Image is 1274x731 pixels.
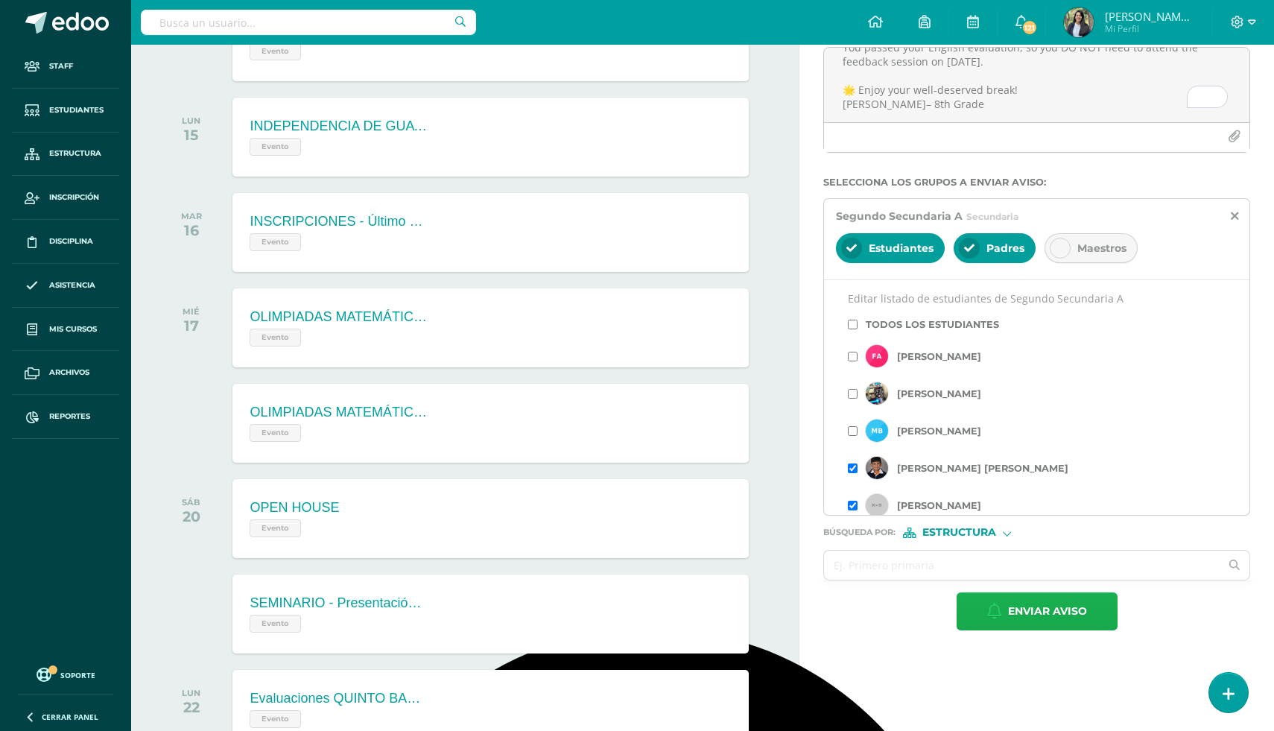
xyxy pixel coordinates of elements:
span: Staff [49,60,73,72]
label: Todos los estudiantes [866,319,999,330]
button: Enviar aviso [957,592,1118,630]
label: [PERSON_NAME] [897,500,981,511]
span: Estructura [922,528,996,537]
div: INSCRIPCIONES - Último día para realizar el proceso de Reinscripción ORDINARIA [250,214,428,230]
a: Archivos [12,351,119,395]
span: Padres [986,241,1024,255]
img: student [866,457,888,479]
span: Inscripción [49,192,99,203]
label: [PERSON_NAME] [897,425,981,437]
span: Evento [250,138,301,156]
a: Mis cursos [12,308,119,352]
div: 22 [182,698,200,716]
div: MIÉ [183,306,200,317]
img: student [866,420,888,442]
span: Búsqueda por : [823,528,896,537]
span: Soporte [60,670,95,680]
span: Archivos [49,367,89,379]
div: Evaluaciones QUINTO BACHILLERATO 4B - ASISTENCIA IMPRESCINDIBLE [250,691,428,706]
span: Evento [250,615,301,633]
div: 20 [182,507,200,525]
a: Asistencia [12,264,119,308]
a: Staff [12,45,119,89]
span: 121 [1021,19,1038,36]
label: Selecciona los grupos a enviar aviso : [823,177,1250,188]
span: Reportes [49,411,90,423]
label: [PERSON_NAME] [897,388,981,399]
div: OLIMPIADAS MATEMÁTICAS - Segunda Ronda [250,405,428,420]
div: 15 [182,126,200,144]
label: [PERSON_NAME] [PERSON_NAME] [897,463,1068,474]
label: [PERSON_NAME] [897,351,981,362]
div: LUN [182,688,200,698]
img: student [866,494,888,516]
p: Editar listado de estudiantes de Segundo Secundaria A [848,292,1226,306]
a: Disciplina [12,220,119,264]
span: Evento [250,710,301,728]
span: Mis cursos [49,323,97,335]
span: Disciplina [49,235,93,247]
div: OLIMPIADAS MATEMÁTICAS - Segunda Ronda [250,309,428,325]
input: Busca un usuario... [141,10,476,35]
span: Evento [250,42,301,60]
span: Estudiantes [49,104,104,116]
span: Maestros [1077,241,1126,255]
a: Estudiantes [12,89,119,133]
span: [PERSON_NAME] [PERSON_NAME] [1105,9,1194,24]
input: Ej. Primero primaria [824,551,1220,580]
div: MAR [181,211,202,221]
a: Reportes [12,395,119,439]
div: SÁB [182,497,200,507]
a: Inscripción [12,176,119,220]
span: Evento [250,233,301,251]
div: LUN [182,115,200,126]
span: Evento [250,424,301,442]
img: 247ceca204fa65a9317ba2c0f2905932.png [1064,7,1094,37]
a: Soporte [18,664,113,684]
img: student [866,345,888,367]
span: Mi Perfil [1105,22,1194,35]
span: Evento [250,329,301,346]
span: Estructura [49,148,101,159]
span: Estudiantes [869,241,934,255]
a: Estructura [12,133,119,177]
div: INDEPENDENCIA DE GUATEMALA - Asueto [250,118,428,134]
span: Asistencia [49,279,95,291]
img: student [866,382,888,405]
div: SEMINARIO - Presentación a comunidad educativa [250,595,428,611]
span: Cerrar panel [42,712,98,722]
textarea: To enrich screen reader interactions, please activate Accessibility in Grammarly extension settings [824,48,1249,122]
span: Evento [250,519,301,537]
div: 17 [183,317,200,335]
span: Secundaria [966,211,1018,222]
span: Segundo Secundaria A [836,209,963,223]
div: OPEN HOUSE [250,500,339,516]
div: [object Object] [903,528,1015,538]
div: 16 [181,221,202,239]
span: Enviar aviso [1008,593,1087,630]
